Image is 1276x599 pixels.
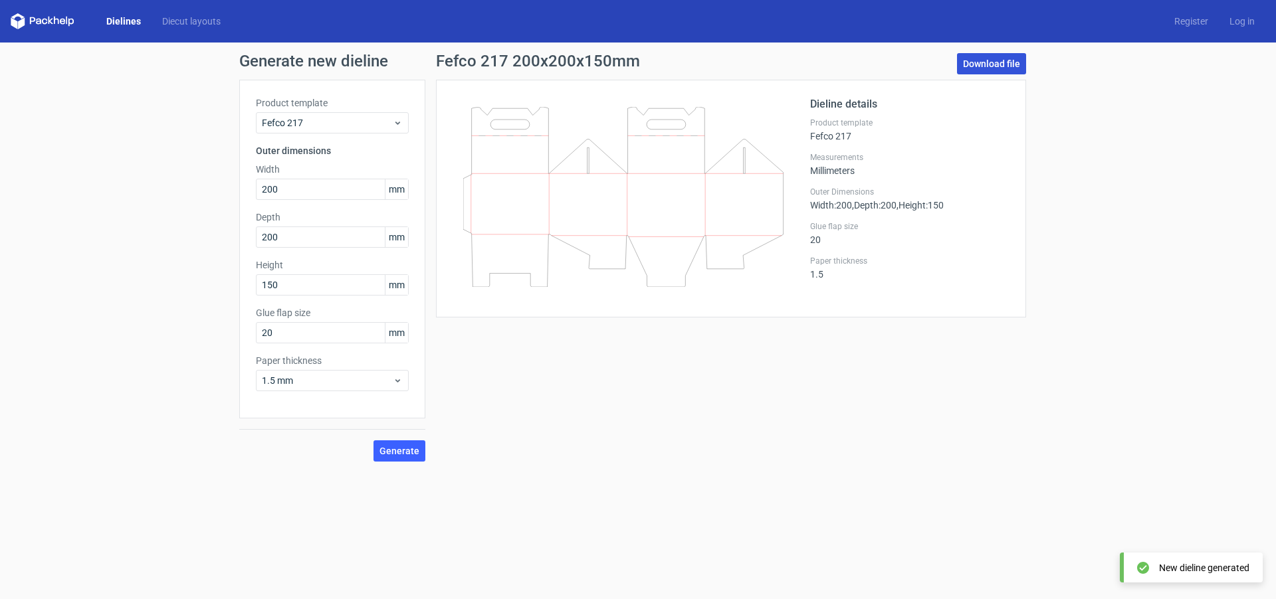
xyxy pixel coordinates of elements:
label: Width [256,163,409,176]
h2: Dieline details [810,96,1010,112]
label: Depth [256,211,409,224]
label: Outer Dimensions [810,187,1010,197]
span: mm [385,323,408,343]
div: Millimeters [810,152,1010,176]
span: Width : 200 [810,200,852,211]
span: Fefco 217 [262,116,393,129]
label: Glue flap size [256,306,409,319]
label: Glue flap size [810,221,1010,232]
span: mm [385,227,408,247]
a: Diecut layouts [152,15,231,28]
div: Fefco 217 [810,118,1010,141]
label: Paper thickness [810,256,1010,266]
h3: Outer dimensions [256,144,409,157]
a: Log in [1219,15,1265,28]
label: Height [256,258,409,272]
span: mm [385,275,408,295]
label: Product template [810,118,1010,128]
span: Generate [379,446,419,456]
div: 1.5 [810,256,1010,280]
label: Measurements [810,152,1010,163]
h1: Fefco 217 200x200x150mm [436,53,640,69]
span: mm [385,179,408,199]
span: , Depth : 200 [852,200,897,211]
span: , Height : 150 [897,200,944,211]
a: Register [1164,15,1219,28]
div: New dieline generated [1159,561,1249,574]
button: Generate [373,440,425,462]
a: Dielines [96,15,152,28]
div: 20 [810,221,1010,245]
a: Download file [957,53,1026,74]
label: Product template [256,96,409,110]
h1: Generate new dieline [239,53,1037,69]
label: Paper thickness [256,354,409,367]
span: 1.5 mm [262,374,393,387]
